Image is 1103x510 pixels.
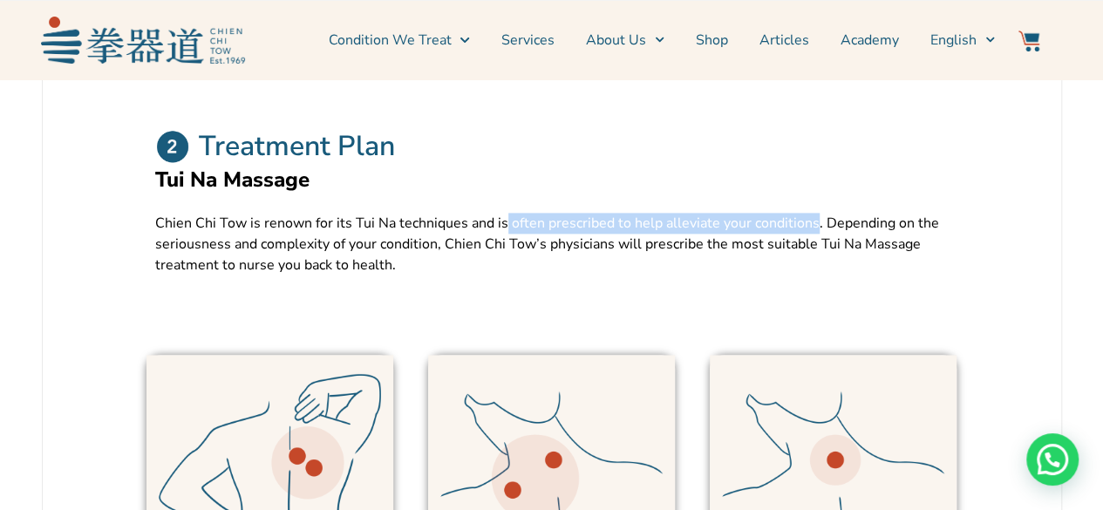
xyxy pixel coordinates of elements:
a: Services [501,18,555,62]
a: Shop [696,18,728,62]
a: Articles [759,18,809,62]
h2: Tui Na Massage [155,164,949,195]
a: English [930,18,995,62]
h2: Treatment Plan [199,129,395,164]
a: Academy [841,18,899,62]
a: About Us [586,18,664,62]
a: Condition We Treat [328,18,469,62]
p: Chien Chi Tow is renown for its Tui Na techniques and is often prescribed to help alleviate your ... [155,213,949,275]
img: Website Icon-03 [1018,31,1039,51]
span: English [930,30,977,51]
nav: Menu [254,18,995,62]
